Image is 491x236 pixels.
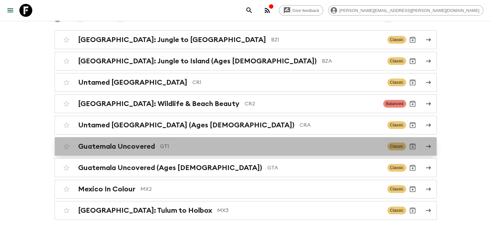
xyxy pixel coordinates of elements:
h2: Untamed [GEOGRAPHIC_DATA] (Ages [DEMOGRAPHIC_DATA]) [78,121,294,129]
button: Archive [406,161,419,174]
p: MX3 [217,207,382,214]
span: Classic [387,36,406,44]
button: Archive [406,55,419,68]
h2: [GEOGRAPHIC_DATA]: Tulum to Holbox [78,206,212,215]
span: Give feedback [289,8,323,13]
h2: Guatemala Uncovered [78,142,155,151]
button: Archive [406,97,419,110]
span: Classic [387,207,406,214]
a: Give feedback [279,5,323,16]
span: Classic [387,164,406,172]
p: GTA [267,164,382,172]
div: [PERSON_NAME][EMAIL_ADDRESS][PERSON_NAME][DOMAIN_NAME] [328,5,483,16]
a: Guatemala UncoveredGT1ClassicArchive [55,137,437,156]
a: Mexico In ColourMX2ClassicArchive [55,180,437,198]
h2: Mexico In Colour [78,185,135,193]
a: Untamed [GEOGRAPHIC_DATA] (Ages [DEMOGRAPHIC_DATA])CRAClassicArchive [55,116,437,134]
a: [GEOGRAPHIC_DATA]: Tulum to HolboxMX3ClassicArchive [55,201,437,220]
h2: Untamed [GEOGRAPHIC_DATA] [78,78,187,87]
span: Classic [387,143,406,150]
span: Classic [387,79,406,86]
button: Archive [406,33,419,46]
a: Untamed [GEOGRAPHIC_DATA]CR1ClassicArchive [55,73,437,92]
p: CR1 [192,79,382,86]
a: [GEOGRAPHIC_DATA]: Jungle to Island (Ages [DEMOGRAPHIC_DATA])BZAClassicArchive [55,52,437,70]
h2: [GEOGRAPHIC_DATA]: Jungle to Island (Ages [DEMOGRAPHIC_DATA]) [78,57,317,65]
span: Balanced [383,100,406,108]
a: Guatemala Uncovered (Ages [DEMOGRAPHIC_DATA])GTAClassicArchive [55,158,437,177]
button: Archive [406,183,419,196]
p: CR2 [245,100,378,108]
button: menu [4,4,17,17]
button: Archive [406,76,419,89]
button: Archive [406,140,419,153]
a: [GEOGRAPHIC_DATA]: Jungle to [GEOGRAPHIC_DATA]BZ1ClassicArchive [55,30,437,49]
span: [PERSON_NAME][EMAIL_ADDRESS][PERSON_NAME][DOMAIN_NAME] [336,8,483,13]
p: MX2 [140,185,382,193]
h2: [GEOGRAPHIC_DATA]: Wildlife & Beach Beauty [78,100,240,108]
span: Classic [387,57,406,65]
a: [GEOGRAPHIC_DATA]: Wildlife & Beach BeautyCR2BalancedArchive [55,94,437,113]
p: BZ1 [271,36,382,44]
h2: [GEOGRAPHIC_DATA]: Jungle to [GEOGRAPHIC_DATA] [78,36,266,44]
span: Classic [387,121,406,129]
button: Archive [406,204,419,217]
p: GT1 [160,143,382,150]
p: CRA [300,121,382,129]
span: Classic [387,185,406,193]
p: BZA [322,57,382,65]
button: search adventures [243,4,256,17]
h2: Guatemala Uncovered (Ages [DEMOGRAPHIC_DATA]) [78,164,262,172]
button: Archive [406,119,419,132]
